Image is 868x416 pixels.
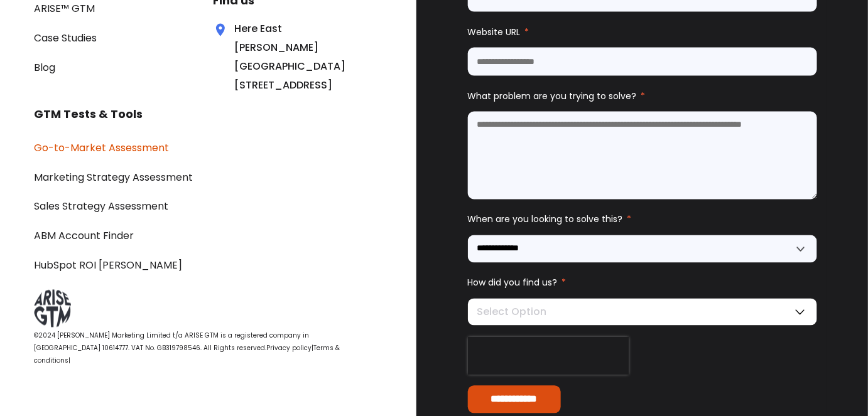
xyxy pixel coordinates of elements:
div: Navigation Menu [34,137,357,275]
a: HubSpot ROI [PERSON_NAME] [34,259,182,273]
span: How did you find us? [468,277,558,289]
iframe: To enrich screen reader interactions, please activate Accessibility in Grammarly extension settings [468,338,629,375]
a: Sales Strategy Assessment [34,200,168,214]
a: ARISE™ GTM [34,1,95,16]
span: What problem are you trying to solve? [468,90,637,102]
span: Website URL [468,26,521,38]
div: | [34,330,357,368]
span: When are you looking to solve this? [468,213,623,226]
a: Blog [34,60,55,75]
a: Privacy policy [266,344,312,353]
div: Select Option [468,299,817,326]
div: Here East [PERSON_NAME] [GEOGRAPHIC_DATA][STREET_ADDRESS] [213,19,315,95]
a: Go-to-Market Assessment [34,141,169,155]
a: Marketing Strategy Assessment [34,170,193,184]
span: ©2024 [PERSON_NAME] Marketing Limited t/a ARISE GTM is a registered company in [GEOGRAPHIC_DATA] ... [34,331,309,353]
span: | [312,344,313,353]
a: Case Studies [34,31,97,45]
a: ABM Account Finder [34,229,134,243]
h3: GTM Tests & Tools [34,105,357,124]
img: ARISE GTM logo grey [34,290,71,328]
